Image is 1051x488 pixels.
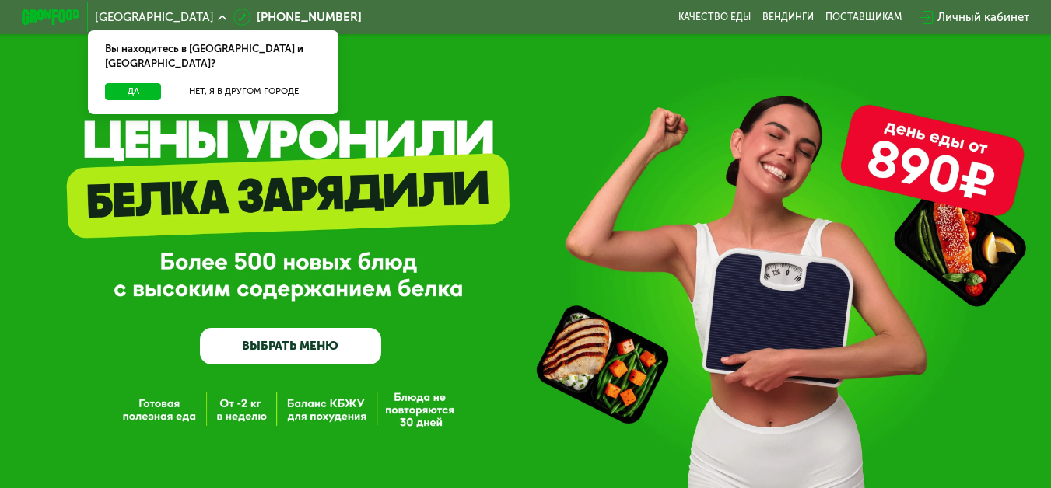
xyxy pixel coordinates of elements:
button: Да [105,83,161,101]
div: Личный кабинет [937,9,1029,26]
div: поставщикам [825,12,902,23]
button: Нет, я в другом городе [167,83,321,101]
span: [GEOGRAPHIC_DATA] [95,12,214,23]
a: ВЫБРАТЬ МЕНЮ [200,328,382,364]
a: Качество еды [678,12,751,23]
a: Вендинги [762,12,814,23]
a: [PHONE_NUMBER] [233,9,362,26]
div: Вы находитесь в [GEOGRAPHIC_DATA] и [GEOGRAPHIC_DATA]? [88,30,339,83]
